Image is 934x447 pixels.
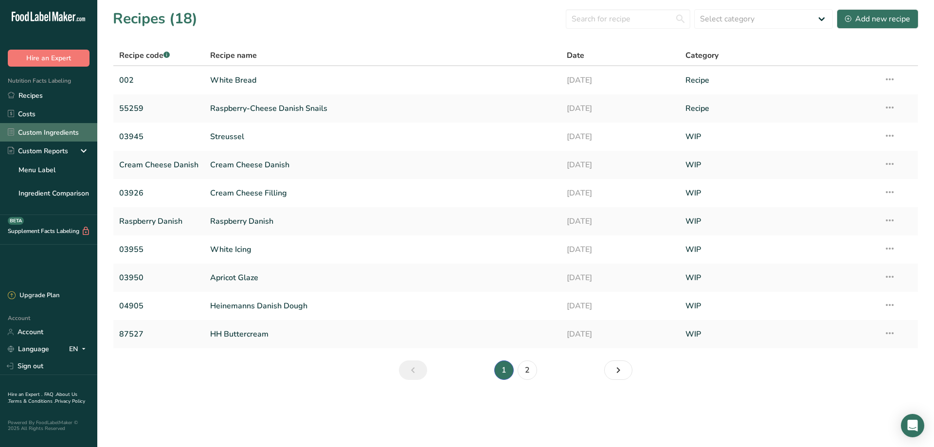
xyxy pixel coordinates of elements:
a: Page 2. [518,360,537,380]
input: Search for recipe [566,9,690,29]
a: Raspberry Danish [119,211,198,232]
a: WIP [685,126,872,147]
span: Date [567,50,584,61]
a: 03945 [119,126,198,147]
a: WIP [685,268,872,288]
div: Powered By FoodLabelMaker © 2025 All Rights Reserved [8,420,90,431]
span: Category [685,50,718,61]
a: Privacy Policy [55,398,85,405]
a: Raspberry-Cheese Danish Snails [210,98,555,119]
a: White Bread [210,70,555,90]
a: 002 [119,70,198,90]
a: 55259 [119,98,198,119]
a: [DATE] [567,239,674,260]
a: WIP [685,324,872,344]
a: Raspberry Danish [210,211,555,232]
a: 03950 [119,268,198,288]
a: FAQ . [44,391,56,398]
a: 03955 [119,239,198,260]
a: WIP [685,211,872,232]
a: Apricot Glaze [210,268,555,288]
a: WIP [685,183,872,203]
a: 87527 [119,324,198,344]
div: Custom Reports [8,146,68,156]
div: Open Intercom Messenger [901,414,924,437]
div: Upgrade Plan [8,291,59,301]
a: [DATE] [567,155,674,175]
button: Hire an Expert [8,50,90,67]
a: [DATE] [567,268,674,288]
a: [DATE] [567,183,674,203]
a: Terms & Conditions . [8,398,55,405]
a: Streussel [210,126,555,147]
a: Cream Cheese Danish [210,155,555,175]
a: Cream Cheese Filling [210,183,555,203]
a: Next page [604,360,632,380]
h1: Recipes (18) [113,8,198,30]
span: Recipe name [210,50,257,61]
a: [DATE] [567,126,674,147]
a: 03926 [119,183,198,203]
button: Add new recipe [837,9,918,29]
div: EN [69,343,90,355]
div: BETA [8,217,24,225]
a: Previous page [399,360,427,380]
a: Cream Cheese Danish [119,155,198,175]
a: Recipe [685,98,872,119]
a: WIP [685,296,872,316]
a: Recipe [685,70,872,90]
a: [DATE] [567,211,674,232]
span: Recipe code [119,50,170,61]
a: [DATE] [567,98,674,119]
a: About Us . [8,391,77,405]
a: White Icing [210,239,555,260]
a: Language [8,340,49,358]
a: WIP [685,239,872,260]
a: [DATE] [567,70,674,90]
a: Hire an Expert . [8,391,42,398]
div: Add new recipe [845,13,910,25]
a: [DATE] [567,296,674,316]
a: [DATE] [567,324,674,344]
a: WIP [685,155,872,175]
a: Heinemanns Danish Dough [210,296,555,316]
a: HH Buttercream [210,324,555,344]
a: 04905 [119,296,198,316]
